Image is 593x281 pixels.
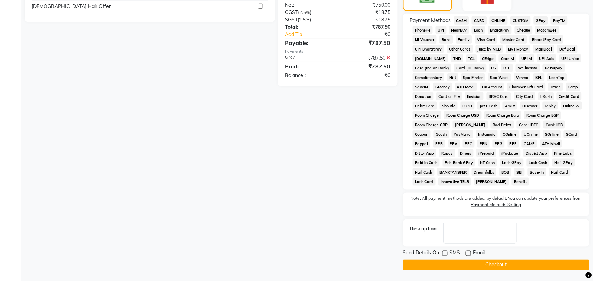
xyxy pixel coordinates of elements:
[488,73,511,81] span: Spa Week
[533,45,554,53] span: MariDeal
[280,24,338,31] div: Total:
[413,130,431,138] span: Coupon
[451,54,463,62] span: THD
[514,168,525,176] span: SBI
[413,54,448,62] span: [DOMAIN_NAME]
[543,102,559,110] span: Tabby
[500,159,524,167] span: Lash GPay
[448,140,460,148] span: PPV
[491,121,514,129] span: Bad Debts
[413,121,450,129] span: Room Charge GBP
[535,26,559,34] span: MosamBee
[552,159,575,167] span: Nail GPay
[453,121,488,129] span: [PERSON_NAME]
[534,16,548,25] span: GPay
[564,130,580,138] span: SCard
[475,35,497,44] span: Visa Card
[458,149,474,157] span: Diners
[434,130,449,138] span: Gcash
[499,168,511,176] span: BOB
[506,45,530,53] span: MyT Money
[510,16,531,25] span: CUSTOM
[480,83,504,91] span: On Account
[527,159,549,167] span: Lash Cash
[477,140,490,148] span: PPN
[436,92,462,100] span: Card on File
[338,72,396,79] div: ₹0
[285,16,298,23] span: SGST
[347,31,396,38] div: ₹0
[444,111,482,119] span: Room Charge USD
[452,130,474,138] span: PayMaya
[516,64,540,72] span: Wellnessta
[489,64,499,72] span: RS
[403,249,439,258] span: Send Details On
[559,54,581,62] span: UPI Union
[474,178,509,186] span: [PERSON_NAME]
[499,149,521,157] span: iPackage
[433,83,452,91] span: GMoney
[280,54,338,62] div: GPay
[410,17,451,24] span: Payment Methods
[443,159,475,167] span: Pnb Bank GPay
[520,102,540,110] span: Discover
[543,64,565,72] span: Razorpay
[548,83,563,91] span: Trade
[440,102,458,110] span: Shoutlo
[472,168,497,176] span: Dreamfolks
[285,9,298,15] span: CGST
[484,111,522,119] span: Room Charge Euro
[447,45,473,53] span: Other Cards
[543,130,561,138] span: SOnline
[466,54,477,62] span: TCL
[552,149,574,157] span: Pine Labs
[503,102,517,110] span: AmEx
[473,249,485,258] span: Email
[465,92,484,100] span: Envision
[338,1,396,9] div: ₹750.00
[280,1,338,9] div: Net:
[299,9,310,15] span: 2.5%
[537,54,557,62] span: UPI Axis
[338,24,396,31] div: ₹787.50
[449,26,469,34] span: NearBuy
[413,35,437,44] span: MI Voucher
[522,130,540,138] span: UOnline
[557,45,578,53] span: DefiDeal
[507,83,546,91] span: Chamber Gift Card
[557,92,582,100] span: Credit Card
[476,149,496,157] span: iPrepaid
[436,26,447,34] span: UPI
[413,73,444,81] span: Complimentary
[439,35,453,44] span: Bank
[413,26,433,34] span: PhonePe
[517,121,541,129] span: Card: IDFC
[478,159,497,167] span: NT Cash
[566,83,581,91] span: Comp
[403,260,589,270] button: Checkout
[454,64,487,72] span: Card (DL Bank)
[528,168,546,176] span: Save-In
[508,140,519,148] span: PPE
[413,178,436,186] span: Lash Card
[455,83,477,91] span: ATH Movil
[410,226,438,233] div: Description:
[547,73,567,81] span: LoanTap
[299,17,309,22] span: 2.5%
[280,9,338,16] div: ( )
[456,35,473,44] span: Family
[514,92,535,100] span: City Card
[280,16,338,24] div: ( )
[32,3,111,10] div: [DEMOGRAPHIC_DATA] Hair Offer
[530,35,563,44] span: BharatPay Card
[280,39,338,47] div: Payable:
[487,92,511,100] span: BRAC Card
[454,16,469,25] span: CASH
[551,16,568,25] span: PayTM
[561,102,582,110] span: Online W
[533,73,545,81] span: BFL
[413,111,441,119] span: Room Charge
[280,72,338,79] div: Balance :
[522,140,537,148] span: CAMP
[480,54,496,62] span: CEdge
